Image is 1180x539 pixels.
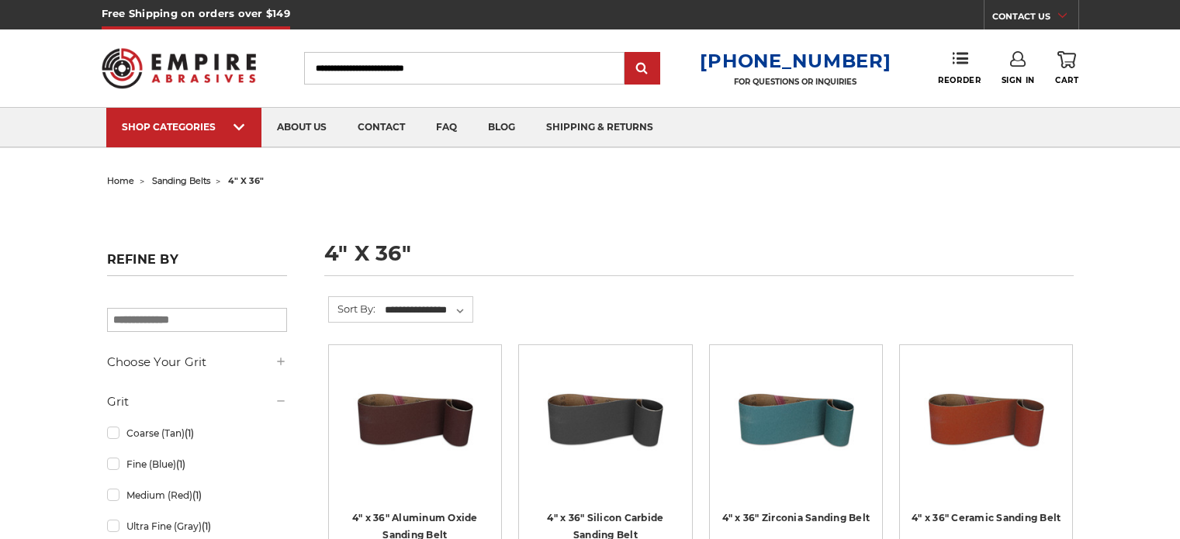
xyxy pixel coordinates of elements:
[176,458,185,470] span: (1)
[261,108,342,147] a: about us
[107,392,287,411] h5: Grit
[721,356,871,506] a: 4" x 36" Zirconia Sanding Belt
[340,356,490,506] a: 4" x 36" Aluminum Oxide Sanding Belt
[152,175,210,186] a: sanding belts
[102,38,257,98] img: Empire Abrasives
[228,175,264,186] span: 4" x 36"
[202,520,211,532] span: (1)
[1055,51,1078,85] a: Cart
[530,356,680,506] a: 4" x 36" Silicon Carbide File Belt
[107,252,287,276] h5: Refine by
[912,512,1061,523] a: 4" x 36" Ceramic Sanding Belt
[472,108,531,147] a: blog
[353,356,477,480] img: 4" x 36" Aluminum Oxide Sanding Belt
[700,50,891,72] a: [PHONE_NUMBER]
[382,299,472,322] select: Sort By:
[185,427,194,439] span: (1)
[107,420,287,447] a: Coarse (Tan)
[107,482,287,509] a: Medium (Red)
[911,356,1061,506] a: 4" x 36" Ceramic Sanding Belt
[192,489,202,501] span: (1)
[107,451,287,478] a: Fine (Blue)
[329,297,375,320] label: Sort By:
[924,356,1048,480] img: 4" x 36" Ceramic Sanding Belt
[722,512,870,523] a: 4" x 36" Zirconia Sanding Belt
[531,108,669,147] a: shipping & returns
[1002,75,1035,85] span: Sign In
[420,108,472,147] a: faq
[122,121,246,133] div: SHOP CATEGORIES
[543,356,667,480] img: 4" x 36" Silicon Carbide File Belt
[938,51,981,85] a: Reorder
[627,54,658,85] input: Submit
[107,353,287,371] h5: Choose Your Grit
[734,356,858,480] img: 4" x 36" Zirconia Sanding Belt
[324,243,1074,276] h1: 4" x 36"
[107,175,134,186] a: home
[700,77,891,87] p: FOR QUESTIONS OR INQUIRIES
[1055,75,1078,85] span: Cart
[938,75,981,85] span: Reorder
[342,108,420,147] a: contact
[992,8,1078,29] a: CONTACT US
